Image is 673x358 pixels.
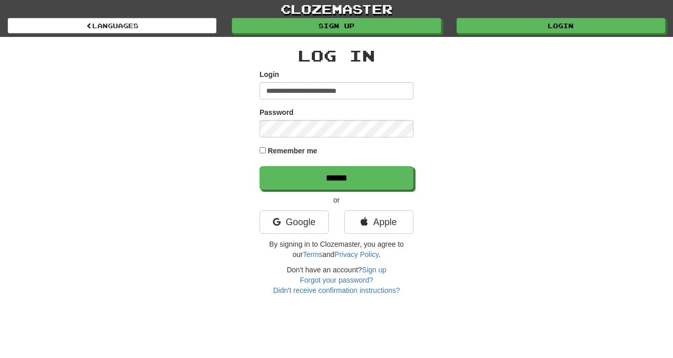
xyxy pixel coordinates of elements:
label: Login [260,69,279,79]
a: Google [260,210,329,234]
p: By signing in to Clozemaster, you agree to our and . [260,239,413,260]
a: Sign up [232,18,441,33]
a: Terms [303,250,322,258]
a: Forgot your password? [300,276,373,284]
div: Don't have an account? [260,265,413,295]
a: Didn't receive confirmation instructions? [273,286,400,294]
a: Apple [344,210,413,234]
a: Privacy Policy [334,250,379,258]
h2: Log In [260,47,413,64]
label: Password [260,107,293,117]
p: or [260,195,413,205]
a: Login [457,18,665,33]
label: Remember me [268,146,318,156]
a: Languages [8,18,216,33]
a: Sign up [362,266,386,274]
